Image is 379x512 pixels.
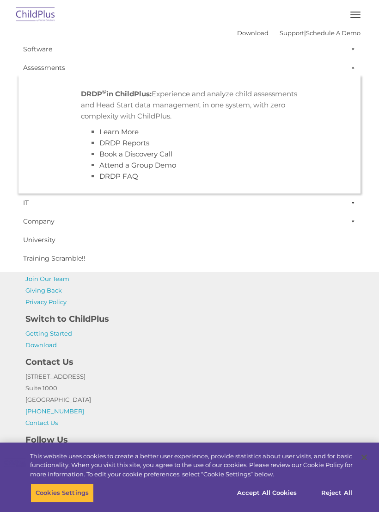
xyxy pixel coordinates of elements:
[31,483,94,503] button: Cookies Settings
[237,29,269,37] a: Download
[306,29,361,37] a: Schedule A Demo
[232,483,302,503] button: Accept All Cookies
[18,40,361,58] a: Software
[102,88,106,95] sup: ©
[99,127,139,136] a: Learn More
[18,212,361,231] a: Company
[18,58,361,77] a: Assessments
[18,194,361,212] a: IT
[99,161,176,169] a: Attend a Group Demo
[25,298,67,306] a: Privacy Policy
[308,483,366,503] button: Reject All
[25,341,57,349] a: Download
[280,29,304,37] a: Support
[25,419,58,426] a: Contact Us
[25,356,354,368] h4: Contact Us
[25,407,84,415] a: [PHONE_NUMBER]
[25,275,69,282] a: Join Our Team
[99,172,138,181] a: DRDP FAQ
[99,150,172,158] a: Book a Discovery Call
[25,312,354,325] h4: Switch to ChildPlus
[25,371,354,429] p: [STREET_ADDRESS] Suite 1000 [GEOGRAPHIC_DATA]
[237,29,361,37] font: |
[25,287,62,294] a: Giving Back
[81,89,152,98] strong: DRDP in ChildPlus:
[354,447,374,468] button: Close
[14,4,57,26] img: ChildPlus by Procare Solutions
[99,138,149,147] a: DRDP Reports
[25,433,354,446] h4: Follow Us
[30,452,353,479] div: This website uses cookies to create a better user experience, provide statistics about user visit...
[25,330,72,337] a: Getting Started
[18,249,361,268] a: Training Scramble!!
[81,88,298,122] p: Experience and analyze child assessments and Head Start data management in one system, with zero ...
[18,231,361,249] a: University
